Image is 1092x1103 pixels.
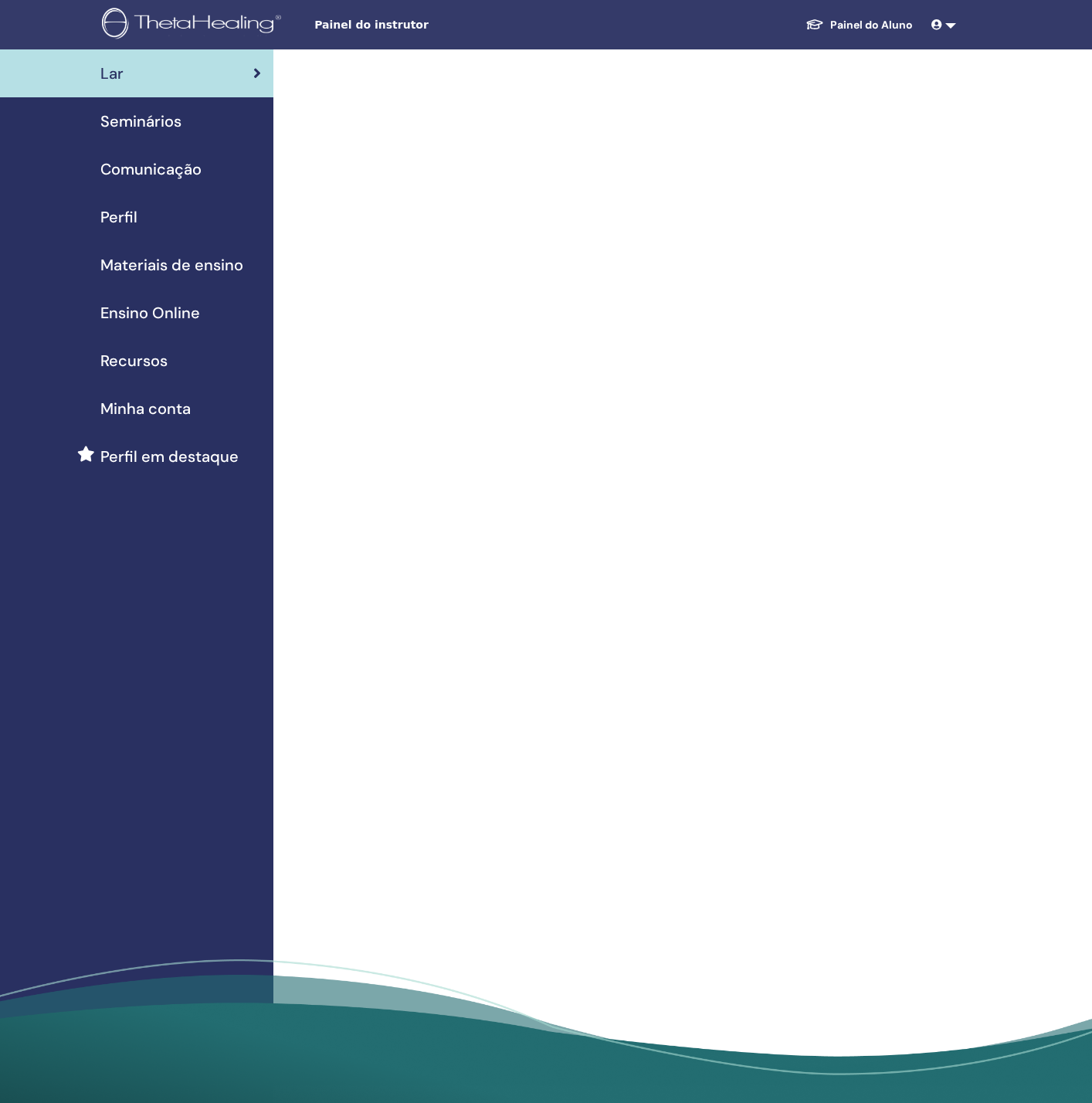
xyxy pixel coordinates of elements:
span: Perfil em destaque [100,445,239,468]
a: Painel do Aluno [793,11,925,39]
img: logo.png [102,8,287,42]
span: Ensino Online [100,301,200,324]
span: Materiais de ensino [100,253,243,277]
img: graduation-cap-white.svg [805,18,824,31]
span: Comunicação [100,158,202,181]
span: Seminários [100,110,181,133]
span: Recursos [100,349,168,372]
span: Minha conta [100,397,191,420]
span: Perfil [100,205,137,229]
span: Lar [100,62,124,85]
span: Painel do instrutor [314,17,546,33]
